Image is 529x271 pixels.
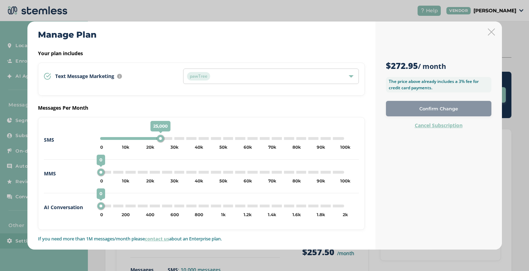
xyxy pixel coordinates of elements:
[317,144,325,150] div: 90k
[386,60,491,71] h3: / month
[150,121,170,131] span: 25,000
[187,72,210,80] span: pawTree
[97,155,105,165] span: 0
[343,212,348,218] div: 2k
[55,74,114,79] span: Text Message Marketing
[219,178,227,184] div: 50k
[100,144,103,150] div: 0
[340,144,350,150] div: 100k
[219,144,227,150] div: 50k
[38,50,365,57] label: Your plan includes
[38,104,365,111] label: Messages Per Month
[317,212,325,218] div: 1.8k
[146,144,154,150] div: 20k
[292,178,301,184] div: 80k
[97,188,105,199] span: 0
[268,178,276,184] div: 70k
[44,204,92,211] label: AI Conversation
[292,144,301,150] div: 80k
[386,77,491,92] label: The price above already includes a 3% fee for credit card payments.
[244,144,252,150] div: 60k
[122,212,130,218] div: 200
[244,178,252,184] div: 60k
[146,212,154,218] div: 400
[146,178,154,184] div: 20k
[38,28,97,41] h2: Manage Plan
[386,60,418,71] strong: $272.95
[38,235,365,243] p: If you need more than 1M messages/month please about an Enterprise plan.
[415,122,463,129] label: Cancel Subscription
[494,237,529,271] iframe: Chat Widget
[244,212,252,218] div: 1.2k
[100,212,103,218] div: 0
[117,74,122,79] img: icon-info-236977d2.svg
[195,178,203,184] div: 40k
[170,212,179,218] div: 600
[170,144,179,150] div: 30k
[292,212,301,218] div: 1.6k
[44,136,92,143] label: SMS
[268,212,276,218] div: 1.4k
[195,212,203,218] div: 800
[195,144,203,150] div: 40k
[122,178,129,184] div: 10k
[317,178,325,184] div: 90k
[145,235,169,242] a: contact us
[100,178,103,184] div: 0
[170,178,179,184] div: 30k
[340,178,350,184] div: 100k
[44,170,92,177] label: MMS
[221,212,226,218] div: 1k
[268,144,276,150] div: 70k
[122,144,129,150] div: 10k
